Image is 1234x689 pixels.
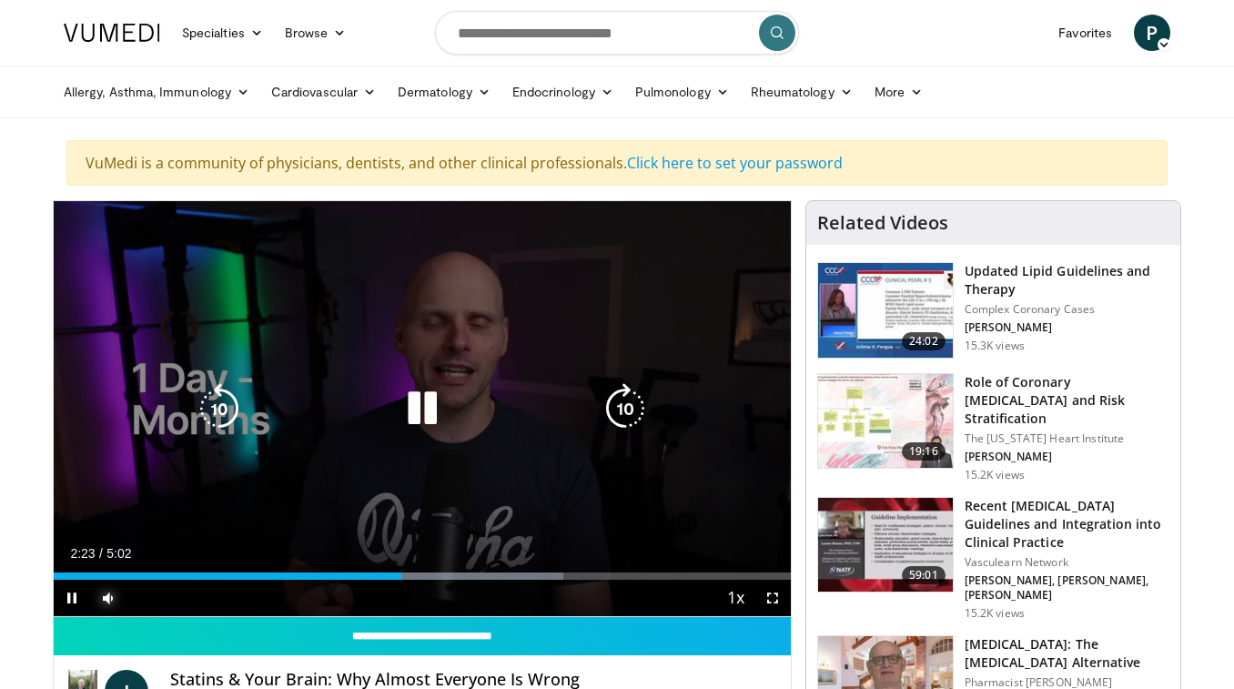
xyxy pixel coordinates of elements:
img: 77f671eb-9394-4acc-bc78-a9f077f94e00.150x105_q85_crop-smart_upscale.jpg [818,263,953,358]
span: 19:16 [902,442,946,461]
p: 15.3K views [965,339,1025,353]
span: 59:01 [902,566,946,584]
div: VuMedi is a community of physicians, dentists, and other clinical professionals. [66,140,1168,186]
button: Fullscreen [754,580,791,616]
h3: Recent [MEDICAL_DATA] Guidelines and Integration into Clinical Practice [965,497,1169,552]
p: Vasculearn Network [965,555,1169,570]
p: [PERSON_NAME] [965,450,1169,464]
div: Progress Bar [54,572,791,580]
p: The [US_STATE] Heart Institute [965,431,1169,446]
a: Pulmonology [624,74,740,110]
p: [PERSON_NAME], [PERSON_NAME], [PERSON_NAME] [965,573,1169,603]
a: Cardiovascular [260,74,387,110]
button: Playback Rate [718,580,754,616]
p: [PERSON_NAME] [965,320,1169,335]
a: Browse [274,15,358,51]
a: Click here to set your password [627,153,843,173]
a: Allergy, Asthma, Immunology [53,74,260,110]
a: Specialties [171,15,274,51]
input: Search topics, interventions [435,11,799,55]
video-js: Video Player [54,201,791,617]
a: P [1134,15,1170,51]
h3: Updated Lipid Guidelines and Therapy [965,262,1169,299]
span: / [99,546,103,561]
a: 59:01 Recent [MEDICAL_DATA] Guidelines and Integration into Clinical Practice Vasculearn Network ... [817,497,1169,621]
h3: [MEDICAL_DATA]: The [MEDICAL_DATA] Alternative [965,635,1169,672]
img: 1efa8c99-7b8a-4ab5-a569-1c219ae7bd2c.150x105_q85_crop-smart_upscale.jpg [818,374,953,469]
button: Pause [54,580,90,616]
p: 15.2K views [965,468,1025,482]
a: More [864,74,934,110]
span: 24:02 [902,332,946,350]
a: Dermatology [387,74,501,110]
h4: Related Videos [817,212,948,234]
a: 19:16 Role of Coronary [MEDICAL_DATA] and Risk Stratification The [US_STATE] Heart Institute [PER... [817,373,1169,482]
span: 2:23 [70,546,95,561]
img: 87825f19-cf4c-4b91-bba1-ce218758c6bb.150x105_q85_crop-smart_upscale.jpg [818,498,953,593]
p: 15.2K views [965,606,1025,621]
span: 5:02 [106,546,131,561]
a: Endocrinology [501,74,624,110]
a: 24:02 Updated Lipid Guidelines and Therapy Complex Coronary Cases [PERSON_NAME] 15.3K views [817,262,1169,359]
button: Mute [90,580,126,616]
a: Favorites [1047,15,1123,51]
a: Rheumatology [740,74,864,110]
h3: Role of Coronary [MEDICAL_DATA] and Risk Stratification [965,373,1169,428]
img: VuMedi Logo [64,24,160,42]
p: Complex Coronary Cases [965,302,1169,317]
